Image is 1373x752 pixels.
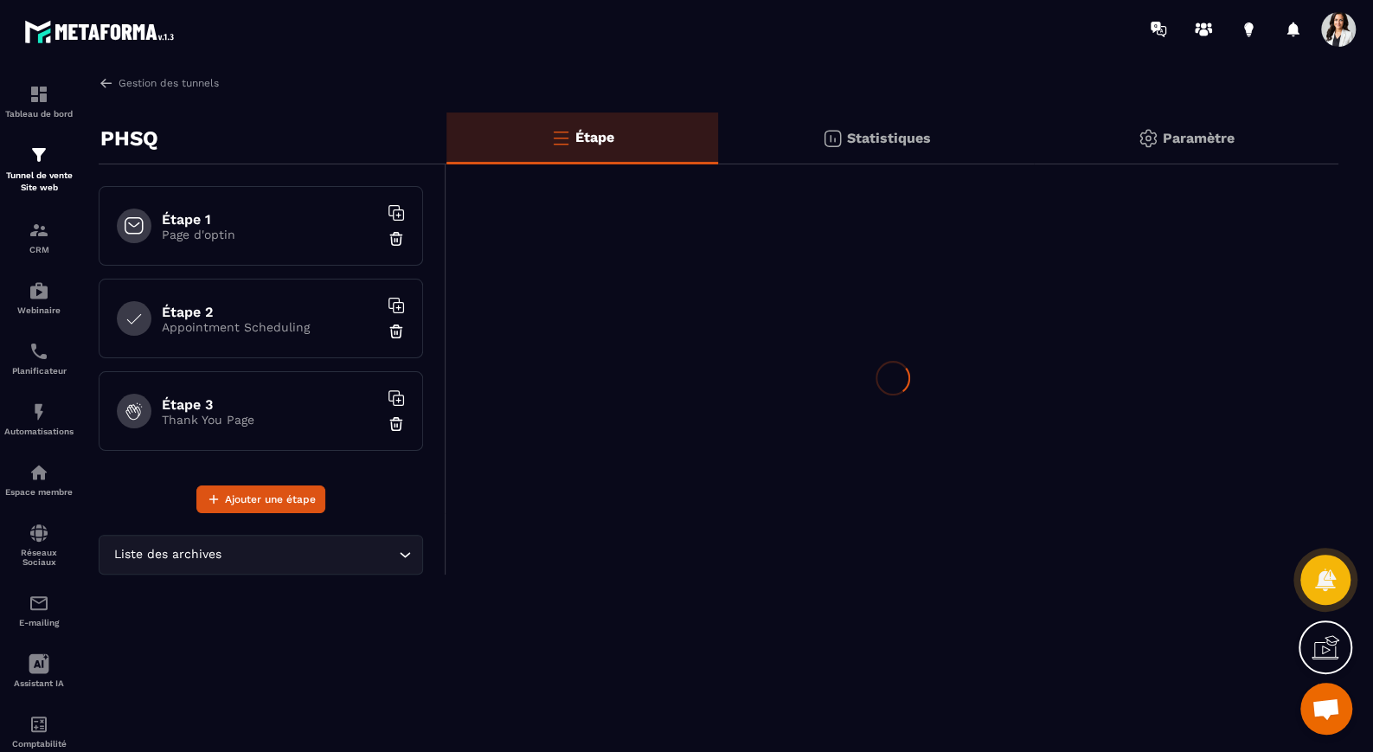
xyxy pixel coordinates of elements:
[4,548,74,567] p: Réseaux Sociaux
[388,230,405,247] img: trash
[575,129,614,145] p: Étape
[225,545,395,564] input: Search for option
[4,305,74,315] p: Webinaire
[4,207,74,267] a: formationformationCRM
[4,510,74,580] a: social-networksocial-networkRéseaux Sociaux
[29,220,49,241] img: formation
[4,640,74,701] a: Assistant IA
[162,320,378,334] p: Appointment Scheduling
[847,130,931,146] p: Statistiques
[29,523,49,543] img: social-network
[388,323,405,340] img: trash
[388,415,405,433] img: trash
[4,71,74,132] a: formationformationTableau de bord
[99,75,114,91] img: arrow
[4,739,74,749] p: Comptabilité
[110,545,225,564] span: Liste des archives
[4,427,74,436] p: Automatisations
[4,580,74,640] a: emailemailE-mailing
[196,485,325,513] button: Ajouter une étape
[4,366,74,376] p: Planificateur
[162,211,378,228] h6: Étape 1
[4,389,74,449] a: automationsautomationsAutomatisations
[4,618,74,627] p: E-mailing
[4,132,74,207] a: formationformationTunnel de vente Site web
[1300,683,1352,735] div: Ouvrir le chat
[29,402,49,422] img: automations
[1163,130,1235,146] p: Paramètre
[99,75,219,91] a: Gestion des tunnels
[29,145,49,165] img: formation
[29,593,49,614] img: email
[4,328,74,389] a: schedulerschedulerPlanificateur
[4,267,74,328] a: automationsautomationsWebinaire
[29,84,49,105] img: formation
[24,16,180,48] img: logo
[29,341,49,362] img: scheduler
[225,491,316,508] span: Ajouter une étape
[100,121,158,156] p: PHSQ
[1138,128,1158,149] img: setting-gr.5f69749f.svg
[4,449,74,510] a: automationsautomationsEspace membre
[4,109,74,119] p: Tableau de bord
[29,280,49,301] img: automations
[162,228,378,241] p: Page d'optin
[162,396,378,413] h6: Étape 3
[162,304,378,320] h6: Étape 2
[822,128,843,149] img: stats.20deebd0.svg
[162,413,378,427] p: Thank You Page
[4,678,74,688] p: Assistant IA
[4,487,74,497] p: Espace membre
[29,714,49,735] img: accountant
[4,170,74,194] p: Tunnel de vente Site web
[550,127,571,148] img: bars-o.4a397970.svg
[99,535,423,575] div: Search for option
[29,462,49,483] img: automations
[4,245,74,254] p: CRM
